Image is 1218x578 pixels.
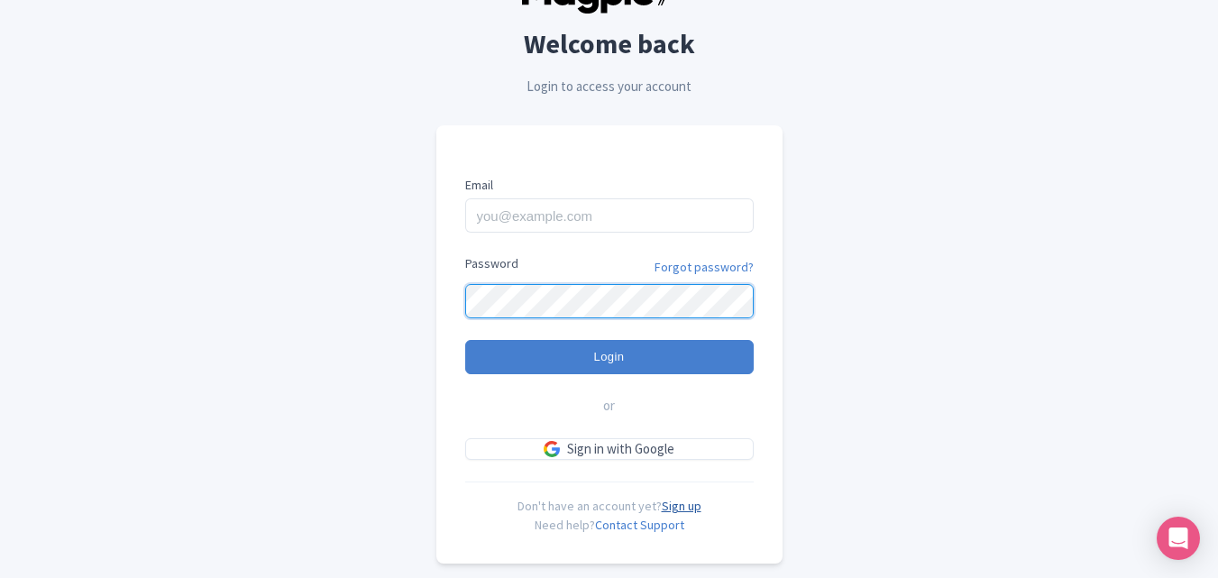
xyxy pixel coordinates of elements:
div: Don't have an account yet? Need help? [465,482,754,535]
p: Login to access your account [436,77,783,97]
img: google.svg [544,441,560,457]
input: Login [465,340,754,374]
label: Password [465,254,518,273]
a: Forgot password? [655,258,754,277]
label: Email [465,176,754,195]
span: or [603,396,615,417]
h2: Welcome back [436,29,783,59]
div: Open Intercom Messenger [1157,517,1200,560]
a: Sign in with Google [465,438,754,461]
a: Contact Support [595,517,684,533]
a: Sign up [662,498,701,514]
input: you@example.com [465,198,754,233]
